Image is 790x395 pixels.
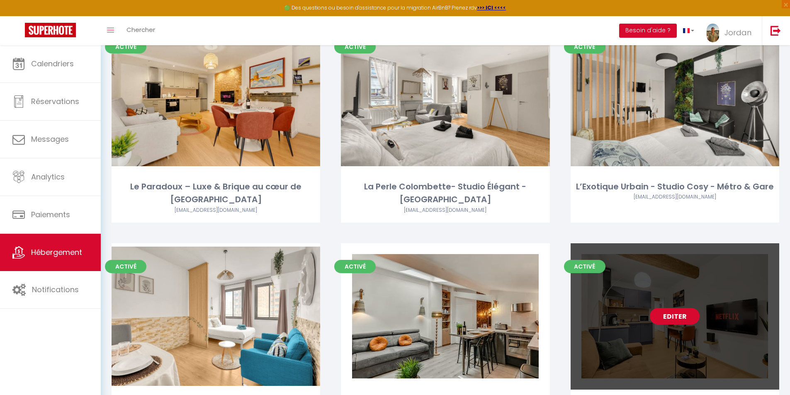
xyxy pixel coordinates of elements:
[334,260,376,273] span: Activé
[112,206,320,214] div: Airbnb
[334,40,376,53] span: Activé
[112,180,320,206] div: Le Paradoux – Luxe & Brique au cœur de [GEOGRAPHIC_DATA]
[564,40,605,53] span: Activé
[120,16,161,45] a: Chercher
[771,25,781,36] img: logout
[650,308,700,325] a: Editer
[619,24,677,38] button: Besoin d'aide ?
[31,96,79,107] span: Réservations
[571,193,779,201] div: Airbnb
[105,40,146,53] span: Activé
[31,58,74,69] span: Calendriers
[31,209,70,220] span: Paiements
[700,16,762,45] a: ... Jordan
[126,25,155,34] span: Chercher
[564,260,605,273] span: Activé
[31,134,69,144] span: Messages
[707,24,719,42] img: ...
[105,260,146,273] span: Activé
[477,4,506,11] a: >>> ICI <<<<
[31,247,82,257] span: Hébergement
[341,206,549,214] div: Airbnb
[571,180,779,193] div: L’Exotique Urbain - Studio Cosy - Métro & Gare
[25,23,76,37] img: Super Booking
[724,27,751,38] span: Jordan
[341,180,549,206] div: La Perle Colombette- Studio Élégant - [GEOGRAPHIC_DATA]
[32,284,79,295] span: Notifications
[31,172,65,182] span: Analytics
